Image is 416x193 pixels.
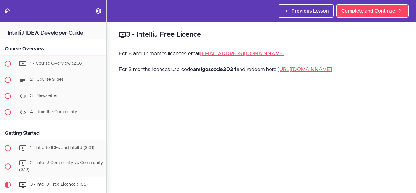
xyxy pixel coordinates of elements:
span: Previous Lesson [291,7,329,15]
svg: Back to course curriculum [4,7,11,15]
span: 2 - IntelliJ Community vs Community (3:12) [19,161,103,172]
span: 1 - Intro to IDEs and IntelliJ (3:01) [30,146,94,150]
a: [EMAIL_ADDRESS][DOMAIN_NAME] [200,51,285,56]
a: Previous Lesson [278,4,334,18]
span: 3 - Newsletter [30,94,58,98]
svg: Settings Menu [95,7,102,15]
a: Complete and Continue [336,4,409,18]
p: For 6 and 12 months licences email [119,49,404,58]
span: 1 - Course Overview (2:36) [30,61,83,66]
span: 3 - IntelliJ Free Licence (1:05) [30,182,88,187]
strong: amigoscode2024 [193,67,237,72]
span: Complete and Continue [341,7,395,15]
a: [URL][DOMAIN_NAME] [277,67,332,72]
span: 4 - Join the Community [30,110,77,114]
span: 2 - Course Slides [30,77,64,82]
p: For 3 months licences use code and redeem here: [119,65,404,74]
h2: 3 - IntelliJ Free Licence [119,30,404,40]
